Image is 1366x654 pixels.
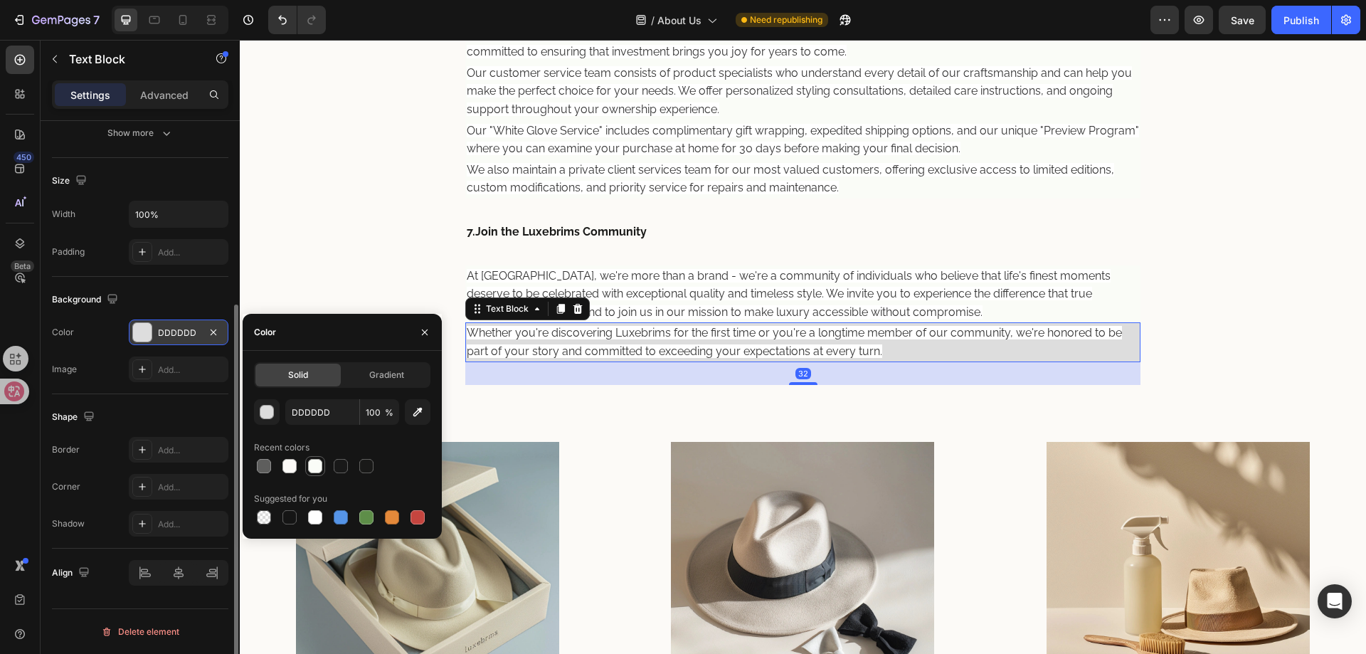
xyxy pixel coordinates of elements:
[52,480,80,493] div: Corner
[1231,14,1254,26] span: Save
[52,208,75,221] div: Width
[11,260,34,272] div: Beta
[268,6,326,34] div: Undo/Redo
[52,564,92,583] div: Align
[70,88,110,102] p: Settings
[158,444,225,457] div: Add...
[1271,6,1331,34] button: Publish
[385,406,393,419] span: %
[158,246,225,259] div: Add...
[129,201,228,227] input: Auto
[93,11,100,28] p: 7
[52,120,228,146] button: Show more
[52,408,97,427] div: Shape
[52,621,228,643] button: Delete element
[369,369,404,381] span: Gradient
[254,441,309,454] div: Recent colors
[651,13,655,28] span: /
[254,492,327,505] div: Suggested for you
[52,246,85,258] div: Padding
[6,6,106,34] button: 7
[1219,6,1266,34] button: Save
[52,172,90,191] div: Size
[254,326,276,339] div: Color
[1283,13,1319,28] div: Publish
[52,517,85,530] div: Shadow
[158,364,225,376] div: Add...
[288,369,308,381] span: Solid
[52,443,80,456] div: Border
[240,40,1366,654] iframe: Design area
[52,363,77,376] div: Image
[750,14,822,26] span: Need republishing
[556,328,571,339] div: 32
[243,263,292,275] div: Text Block
[52,290,121,310] div: Background
[158,518,225,531] div: Add...
[158,481,225,494] div: Add...
[657,13,701,28] span: About Us
[1318,584,1352,618] div: Open Intercom Messenger
[140,88,189,102] p: Advanced
[107,126,174,140] div: Show more
[69,51,190,68] p: Text Block
[158,327,199,339] div: DDDDDD
[52,326,74,339] div: Color
[101,623,179,640] div: Delete element
[285,399,359,425] input: Eg: FFFFFF
[14,152,34,163] div: 450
